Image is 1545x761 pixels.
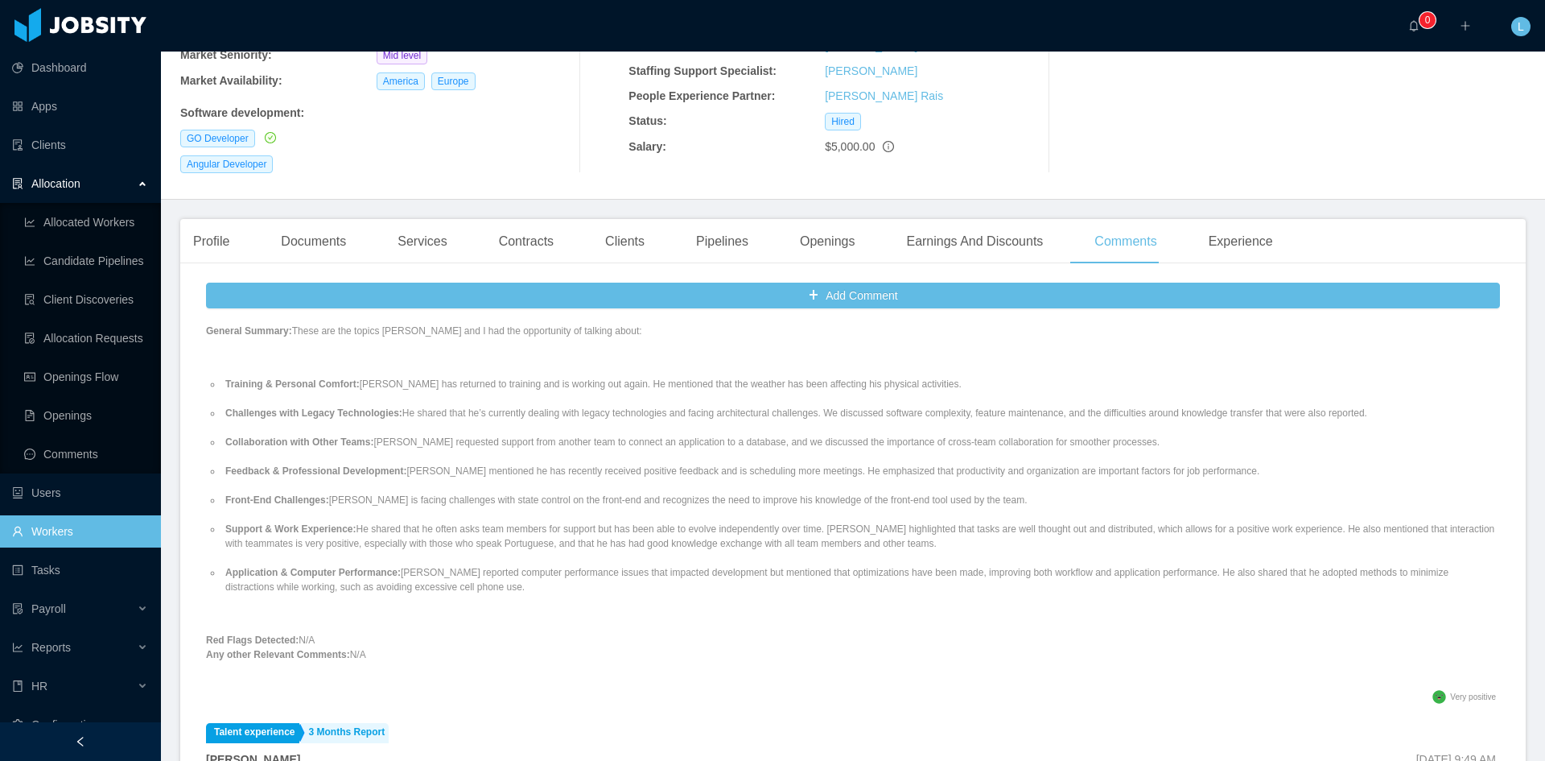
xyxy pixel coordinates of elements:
a: Talent experience [206,723,299,743]
button: icon: plusAdd Comment [206,283,1500,308]
li: [PERSON_NAME] mentioned he has recently received positive feedback and is scheduling more meeting... [222,464,1500,478]
i: icon: book [12,680,23,692]
span: L [1518,17,1524,36]
b: Market Availability: [180,74,282,87]
strong: Red Flags Detected: [206,635,299,646]
div: Openings [787,219,868,264]
a: icon: robotUsers [12,477,148,509]
i: icon: file-protect [12,603,23,614]
a: icon: userWorkers [12,515,148,548]
span: Reports [31,641,71,654]
a: icon: pie-chartDashboard [12,52,148,84]
li: [PERSON_NAME] has returned to training and is working out again. He mentioned that the weather ha... [222,377,1500,391]
strong: Challenges with Legacy Technologies: [225,407,402,419]
a: icon: check-circle [262,131,276,144]
a: icon: file-searchClient Discoveries [24,283,148,316]
div: Experience [1196,219,1286,264]
i: icon: check-circle [265,132,276,143]
span: Configuration [31,718,98,731]
a: [PERSON_NAME] Rais [825,89,943,102]
b: Software development : [180,106,304,119]
i: icon: setting [12,719,23,730]
li: [PERSON_NAME] requested support from another team to connect an application to a database, and we... [222,435,1500,449]
li: [PERSON_NAME] is facing challenges with state control on the front-end and recognizes the need to... [222,493,1500,507]
b: Salary: [628,140,666,153]
strong: Support & Work Experience: [225,523,356,535]
strong: Collaboration with Other Teams: [225,436,373,448]
p: N/A N/A [206,633,1500,662]
b: People Experience Partner: [628,89,775,102]
p: MHE These are the topics [PERSON_NAME] and I had the opportunity of talking about: [206,309,1500,338]
i: icon: bell [1408,20,1419,31]
b: Market Seniority: [180,48,272,61]
i: icon: solution [12,178,23,189]
strong: Training & Personal Comfort: [225,378,360,390]
div: Comments [1081,219,1169,264]
li: He shared that he often asks team members for support but has been able to evolve independently o... [222,522,1500,551]
span: info-circle [883,141,894,152]
strong: Any other Relevant Comments: [206,649,350,660]
div: Documents [268,219,359,264]
sup: 0 [1419,12,1436,28]
span: Mid level [377,47,427,64]
div: Pipelines [683,219,761,264]
span: Europe [431,72,476,90]
a: icon: file-textOpenings [24,399,148,432]
a: [PERSON_NAME] [825,64,917,77]
div: Earnings And Discounts [893,219,1056,264]
div: Profile [180,219,242,264]
span: America [377,72,425,90]
strong: General Summary: [206,325,292,337]
a: icon: profileTasks [12,554,148,586]
strong: Application & Computer Performance: [225,567,401,578]
span: Very positive [1450,693,1496,701]
i: icon: line-chart [12,642,23,653]
a: icon: appstoreApps [12,90,148,122]
div: Services [385,219,459,264]
strong: Feedback & Professional Development: [225,465,406,477]
strong: Front-End Challenges: [225,494,329,506]
span: Angular Developer [180,155,273,173]
a: icon: line-chartCandidate Pipelines [24,245,148,277]
li: He shared that he’s currently dealing with legacy technologies and facing architectural challenge... [222,406,1500,420]
a: icon: auditClients [12,129,148,161]
a: 3 Months Report [301,723,389,743]
div: Clients [592,219,657,264]
span: GO Developer [180,130,255,147]
li: [PERSON_NAME] reported computer performance issues that impacted development but mentioned that o... [222,565,1500,594]
span: Payroll [31,602,66,615]
a: icon: file-doneAllocation Requests [24,322,148,354]
a: icon: messageComments [24,438,148,470]
span: $5,000.00 [825,140,875,153]
a: icon: line-chartAllocated Workers [24,206,148,238]
div: Contracts [486,219,566,264]
b: Staffing Support Specialist: [628,64,777,77]
span: HR [31,680,47,693]
b: Status: [628,114,666,127]
a: icon: idcardOpenings Flow [24,361,148,393]
i: icon: plus [1460,20,1471,31]
span: Allocation [31,177,80,190]
span: Hired [825,113,861,130]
